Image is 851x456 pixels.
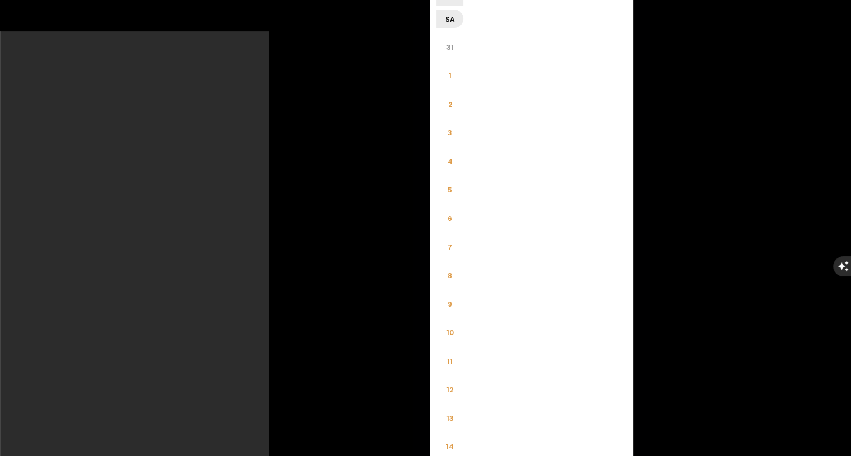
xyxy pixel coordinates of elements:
li: 10 [436,319,463,346]
li: 12 [436,376,463,403]
li: 13 [436,405,463,431]
li: 7 [436,233,463,260]
li: 11 [436,347,463,374]
li: 3 [436,119,463,146]
li: 5 [436,176,463,203]
li: 6 [436,205,463,232]
li: 4 [436,148,463,175]
li: Sa [436,10,463,28]
li: 2 [436,91,463,117]
li: 31 [436,34,463,60]
li: 8 [436,262,463,289]
li: 1 [436,62,463,89]
li: 9 [436,290,463,317]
